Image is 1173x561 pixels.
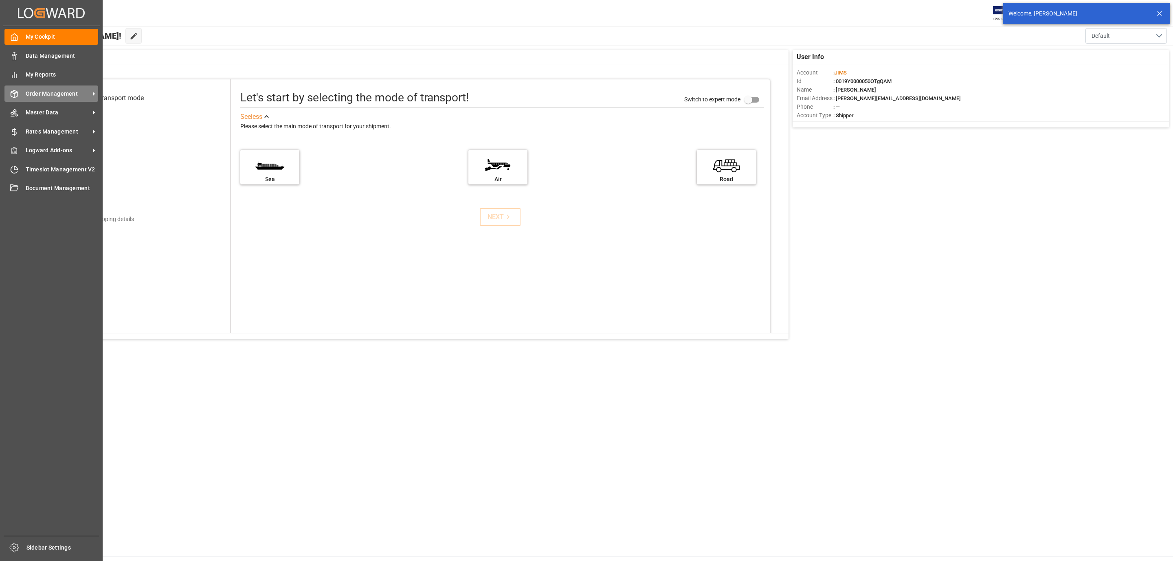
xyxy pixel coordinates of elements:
a: Timeslot Management V2 [4,161,98,177]
a: Document Management [4,180,98,196]
span: : — [833,104,840,110]
span: Document Management [26,184,99,193]
span: Id [797,77,833,85]
span: Logward Add-ons [26,146,90,155]
span: Default [1092,32,1110,40]
span: : [PERSON_NAME] [833,87,876,93]
span: Account Type [797,111,833,120]
span: My Reports [26,70,99,79]
a: My Reports [4,67,98,83]
a: Data Management [4,48,98,64]
span: Name [797,85,833,94]
button: NEXT [480,208,521,226]
div: Let's start by selecting the mode of transport! [240,89,469,106]
span: User Info [797,52,824,62]
a: My Cockpit [4,29,98,45]
span: Sidebar Settings [26,543,99,552]
img: Exertis%20JAM%20-%20Email%20Logo.jpg_1722504956.jpg [993,6,1021,20]
span: Account [797,68,833,77]
span: Master Data [26,108,90,117]
div: Sea [244,175,295,184]
button: open menu [1085,28,1167,44]
span: Email Address [797,94,833,103]
div: Please select the main mode of transport for your shipment. [240,122,764,131]
span: My Cockpit [26,33,99,41]
div: NEXT [488,212,512,222]
span: Switch to expert mode [684,96,740,103]
span: Rates Management [26,127,90,136]
span: Timeslot Management V2 [26,165,99,174]
span: Phone [797,103,833,111]
div: Add shipping details [83,215,134,224]
div: Select transport mode [81,93,144,103]
div: Air [472,175,523,184]
div: Road [701,175,752,184]
span: : [833,70,847,76]
span: Data Management [26,52,99,60]
span: JIMS [835,70,847,76]
span: : 0019Y0000050OTgQAM [833,78,892,84]
span: Order Management [26,90,90,98]
span: : [PERSON_NAME][EMAIL_ADDRESS][DOMAIN_NAME] [833,95,961,101]
span: : Shipper [833,112,854,118]
div: See less [240,112,262,122]
div: Welcome, [PERSON_NAME] [1008,9,1149,18]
